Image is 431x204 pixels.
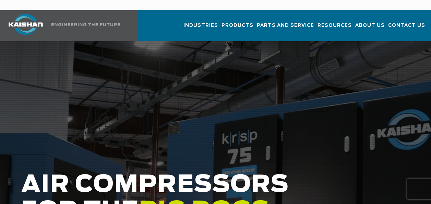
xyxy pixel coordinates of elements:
a: Contact Us [388,16,425,40]
a: Parts and Service [257,16,314,40]
span: Parts and Service [257,22,314,30]
span: Industries [183,22,218,30]
span: About Us [355,22,385,30]
img: Engineering the future [51,23,120,26]
a: Resources [318,16,352,40]
span: Products [222,22,253,30]
a: Industries [183,16,218,40]
span: Contact Us [388,22,425,30]
a: Products [222,16,253,40]
span: Resources [318,22,352,30]
a: About Us [355,16,385,40]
